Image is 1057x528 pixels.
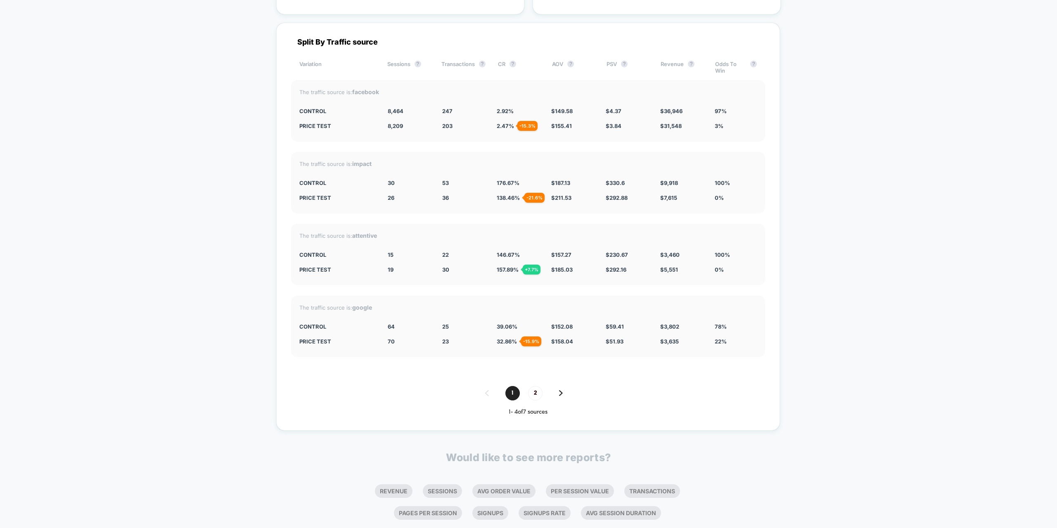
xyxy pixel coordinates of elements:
[546,484,614,498] li: Per Session Value
[521,336,541,346] div: - 15.9 %
[505,386,520,400] span: 1
[715,123,757,129] div: 3%
[551,108,573,114] span: $ 149.58
[388,338,395,345] span: 70
[497,123,514,129] span: 2.47 %
[606,251,628,258] span: $ 230.67
[299,180,375,186] div: CONTROL
[660,266,678,273] span: $ 5,551
[660,323,679,330] span: $ 3,802
[388,180,395,186] span: 30
[299,338,375,345] div: Price test
[299,108,375,114] div: CONTROL
[559,390,563,396] img: pagination forward
[352,304,372,311] strong: google
[299,160,757,167] div: The traffic source is:
[497,194,520,201] span: 138.46 %
[498,61,540,74] div: CR
[497,251,520,258] span: 146.67 %
[291,38,765,46] div: Split By Traffic source
[299,266,375,273] div: Price test
[299,232,757,239] div: The traffic source is:
[352,232,377,239] strong: attentive
[581,506,661,520] li: Avg Session Duration
[299,251,375,258] div: CONTROL
[606,108,621,114] span: $ 4.37
[388,266,393,273] span: 19
[442,194,449,201] span: 36
[660,108,683,114] span: $ 36,946
[387,61,429,74] div: Sessions
[660,338,679,345] span: $ 3,635
[497,323,517,330] span: 39.06 %
[388,194,394,201] span: 26
[551,338,573,345] span: $ 158.04
[519,506,571,520] li: Signups Rate
[688,61,694,67] button: ?
[517,121,538,131] div: - 15.3 %
[441,61,486,74] div: Transactions
[660,123,682,129] span: $ 31,548
[551,180,570,186] span: $ 187.13
[442,323,449,330] span: 25
[715,180,757,186] div: 100%
[715,323,757,330] div: 78%
[497,180,519,186] span: 176.67 %
[299,61,375,74] div: Variation
[660,194,677,201] span: $ 7,615
[715,194,757,201] div: 0%
[715,108,757,114] div: 97%
[497,338,517,345] span: 32.86 %
[551,194,571,201] span: $ 211.53
[497,266,519,273] span: 157.89 %
[497,108,514,114] span: 2.92 %
[479,61,486,67] button: ?
[661,61,702,74] div: Revenue
[442,123,453,129] span: 203
[352,160,372,167] strong: impact
[715,251,757,258] div: 100%
[299,194,375,201] div: Price test
[446,451,611,464] p: Would like to see more reports?
[299,323,375,330] div: CONTROL
[551,323,573,330] span: $ 152.08
[352,88,379,95] strong: facebook
[660,180,678,186] span: $ 9,918
[551,123,572,129] span: $ 155.41
[388,251,393,258] span: 15
[750,61,757,67] button: ?
[551,266,573,273] span: $ 185.03
[715,266,757,273] div: 0%
[606,266,626,273] span: $ 292.16
[394,506,462,520] li: Pages Per Session
[388,108,403,114] span: 8,464
[388,123,403,129] span: 8,209
[375,484,412,498] li: Revenue
[606,194,628,201] span: $ 292.88
[606,338,623,345] span: $ 51.93
[423,484,462,498] li: Sessions
[606,180,625,186] span: $ 330.6
[552,61,594,74] div: AOV
[523,265,540,275] div: + 7.7 %
[415,61,421,67] button: ?
[715,61,757,74] div: Odds To Win
[607,61,648,74] div: PSV
[472,484,536,498] li: Avg Order Value
[624,484,680,498] li: Transactions
[299,88,757,95] div: The traffic source is:
[442,251,449,258] span: 22
[388,323,395,330] span: 64
[299,123,375,129] div: Price test
[551,251,571,258] span: $ 157.27
[567,61,574,67] button: ?
[442,266,449,273] span: 30
[606,123,621,129] span: $ 3.84
[291,409,765,416] div: 1 - 4 of 7 sources
[442,108,453,114] span: 247
[621,61,628,67] button: ?
[299,304,757,311] div: The traffic source is:
[442,338,449,345] span: 23
[442,180,449,186] span: 53
[715,338,757,345] div: 22%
